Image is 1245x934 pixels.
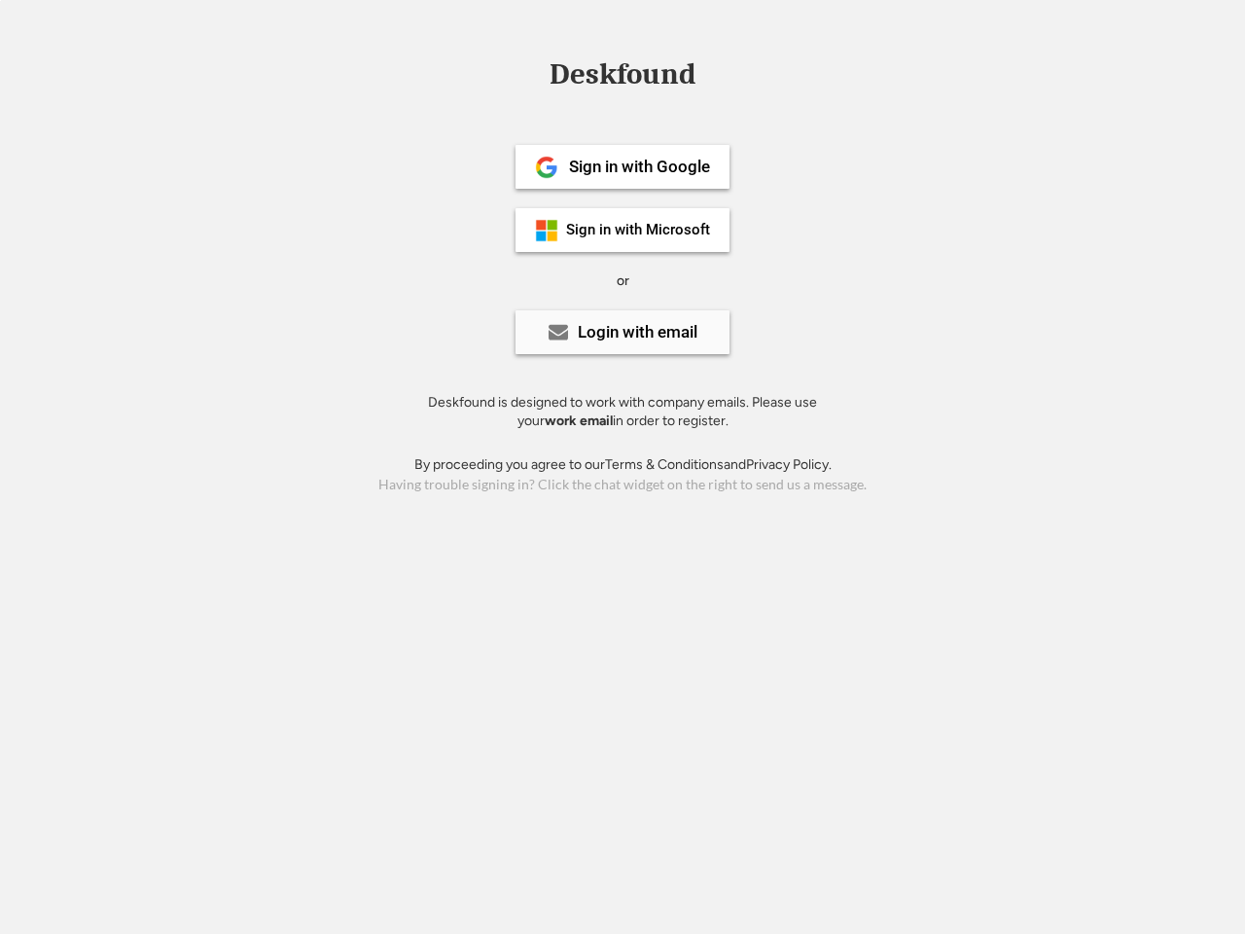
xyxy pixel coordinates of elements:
div: Sign in with Google [569,159,710,175]
strong: work email [545,413,613,429]
div: or [617,271,629,291]
img: ms-symbollockup_mssymbol_19.png [535,219,558,242]
a: Terms & Conditions [605,456,724,473]
img: 1024px-Google__G__Logo.svg.png [535,156,558,179]
a: Privacy Policy. [746,456,832,473]
div: By proceeding you agree to our and [414,455,832,475]
div: Deskfound is designed to work with company emails. Please use your in order to register. [404,393,841,431]
div: Deskfound [540,59,705,90]
div: Login with email [578,324,697,341]
div: Sign in with Microsoft [566,223,710,237]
